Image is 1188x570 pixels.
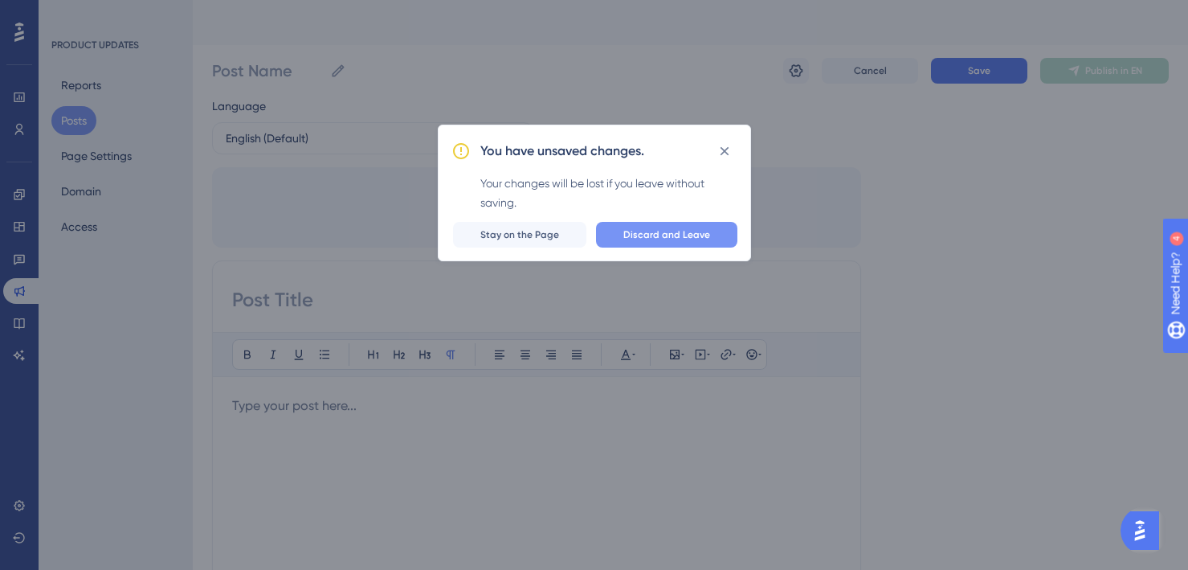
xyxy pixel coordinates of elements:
span: Discard and Leave [623,228,710,241]
span: Stay on the Page [480,228,559,241]
iframe: UserGuiding AI Assistant Launcher [1121,506,1169,555]
span: Need Help? [38,4,100,23]
h2: You have unsaved changes. [480,141,644,161]
div: 4 [112,8,116,21]
div: Your changes will be lost if you leave without saving. [480,174,737,212]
